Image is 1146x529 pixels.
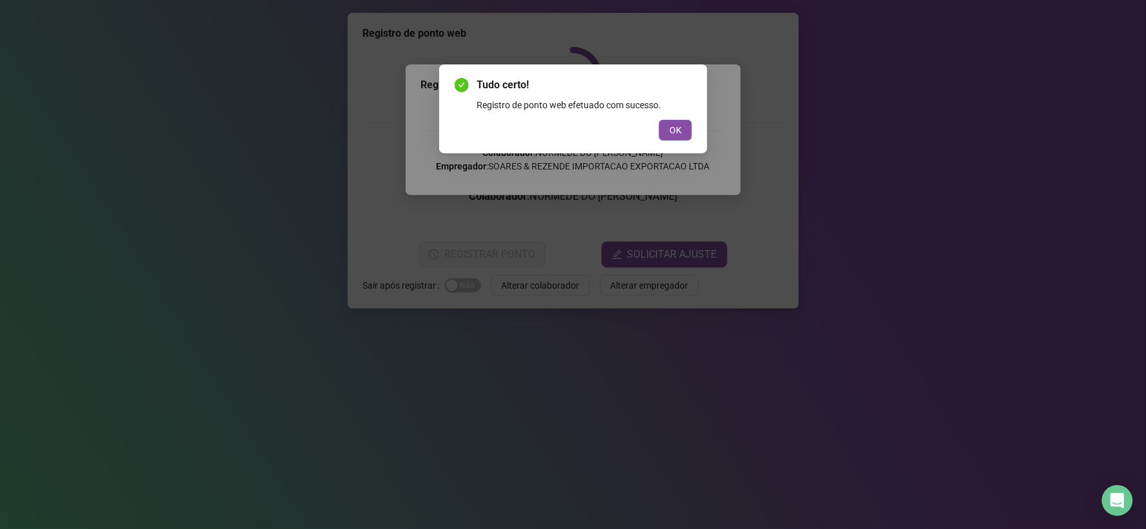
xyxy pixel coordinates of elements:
[455,78,469,92] span: check-circle
[659,120,692,140] button: OK
[477,77,692,93] span: Tudo certo!
[477,98,692,112] div: Registro de ponto web efetuado com sucesso.
[669,123,682,137] span: OK
[1102,485,1133,516] div: Open Intercom Messenger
